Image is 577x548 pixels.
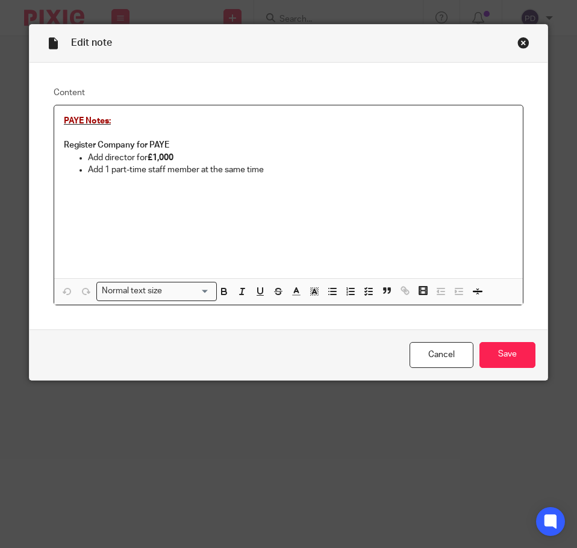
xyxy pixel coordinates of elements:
[88,164,513,176] p: Add 1 part-time staff member at the same time
[64,117,111,125] span: PAYE Notes:
[148,154,173,162] strong: £1,000
[410,342,473,368] a: Cancel
[99,285,165,297] span: Normal text size
[71,38,112,48] span: Edit note
[64,139,513,151] h4: Register Company for PAYE
[517,37,529,49] div: Close this dialog window
[479,342,535,368] input: Save
[88,152,513,164] p: Add director for
[166,285,210,297] input: Search for option
[96,282,217,300] div: Search for option
[54,87,523,99] label: Content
